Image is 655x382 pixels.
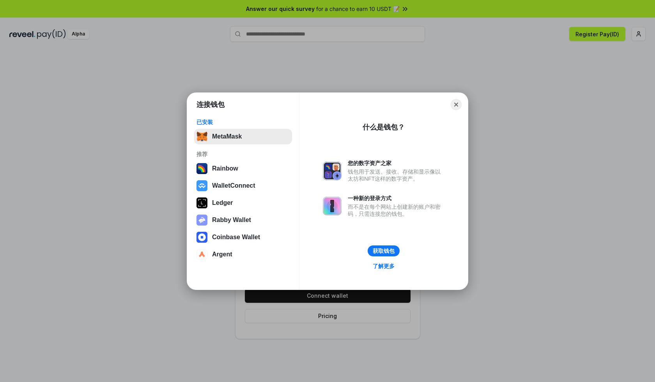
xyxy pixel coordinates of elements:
[348,168,444,182] div: 钱包用于发送、接收、存储和显示像以太坊和NFT这样的数字资产。
[212,234,260,241] div: Coinbase Wallet
[196,100,225,109] h1: 连接钱包
[212,217,251,224] div: Rabby Wallet
[194,161,292,176] button: Rainbow
[212,251,232,258] div: Argent
[194,229,292,245] button: Coinbase Wallet
[323,197,342,215] img: svg+xml,%3Csvg%20xmlns%3D%22http%3A%2F%2Fwww.w3.org%2F2000%2Fsvg%22%20fill%3D%22none%22%20viewBox...
[196,249,207,260] img: svg+xml,%3Csvg%20width%3D%2228%22%20height%3D%2228%22%20viewBox%3D%220%200%2028%2028%22%20fill%3D...
[196,215,207,226] img: svg+xml,%3Csvg%20xmlns%3D%22http%3A%2F%2Fwww.w3.org%2F2000%2Fsvg%22%20fill%3D%22none%22%20viewBox...
[196,180,207,191] img: svg+xml,%3Csvg%20width%3D%2228%22%20height%3D%2228%22%20viewBox%3D%220%200%2028%2028%22%20fill%3D...
[373,247,395,254] div: 获取钱包
[196,197,207,208] img: svg+xml,%3Csvg%20xmlns%3D%22http%3A%2F%2Fwww.w3.org%2F2000%2Fsvg%22%20width%3D%2228%22%20height%3...
[194,195,292,211] button: Ledger
[196,163,207,174] img: svg+xml,%3Csvg%20width%3D%22120%22%20height%3D%22120%22%20viewBox%3D%220%200%20120%20120%22%20fil...
[373,263,395,270] div: 了解更多
[196,151,290,158] div: 推荐
[194,178,292,194] button: WalletConnect
[368,245,400,256] button: 获取钱包
[194,129,292,144] button: MetaMask
[363,123,405,132] div: 什么是钱包？
[196,131,207,142] img: svg+xml,%3Csvg%20fill%3D%22none%22%20height%3D%2233%22%20viewBox%3D%220%200%2035%2033%22%20width%...
[196,232,207,243] img: svg+xml,%3Csvg%20width%3D%2228%22%20height%3D%2228%22%20viewBox%3D%220%200%2028%2028%22%20fill%3D...
[212,165,238,172] div: Rainbow
[212,199,233,206] div: Ledger
[368,261,399,271] a: 了解更多
[348,160,444,167] div: 您的数字资产之家
[212,182,255,189] div: WalletConnect
[323,162,342,180] img: svg+xml,%3Csvg%20xmlns%3D%22http%3A%2F%2Fwww.w3.org%2F2000%2Fsvg%22%20fill%3D%22none%22%20viewBox...
[348,195,444,202] div: 一种新的登录方式
[348,203,444,217] div: 而不是在每个网站上创建新的账户和密码，只需连接您的钱包。
[194,247,292,262] button: Argent
[451,99,462,110] button: Close
[196,119,290,126] div: 已安装
[194,212,292,228] button: Rabby Wallet
[212,133,242,140] div: MetaMask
